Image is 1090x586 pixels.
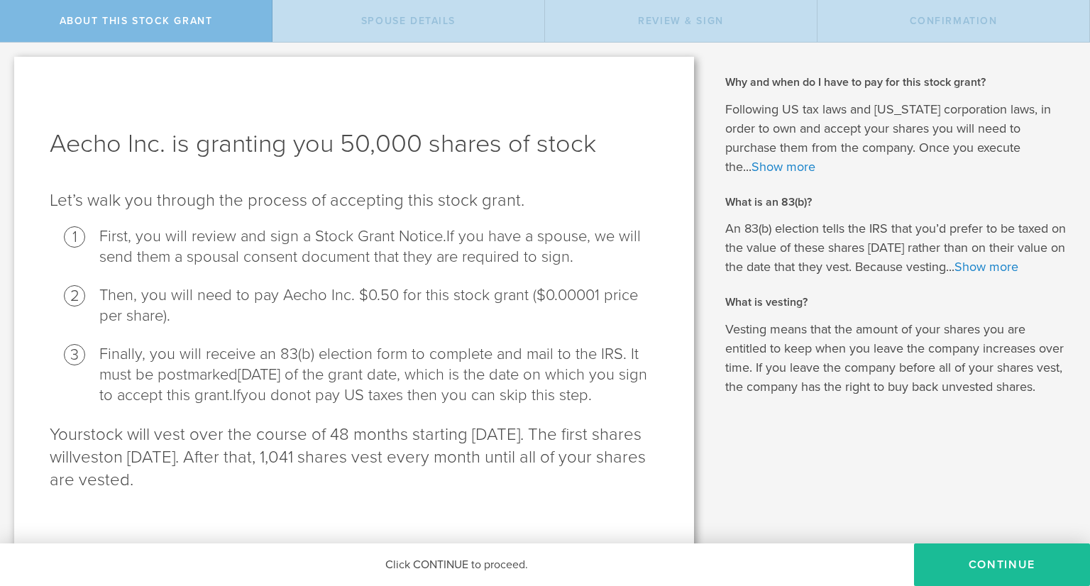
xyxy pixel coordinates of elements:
[725,219,1069,277] p: An 83(b) election tells the IRS that you’d prefer to be taxed on the value of these shares [DATE]...
[50,127,659,161] h1: Aecho Inc. is granting you 50,000 shares of stock
[725,194,1069,210] h2: What is an 83(b)?
[725,320,1069,397] p: Vesting means that the amount of your shares you are entitled to keep when you leave the company ...
[99,344,659,406] li: Finally, you will receive an 83(b) election form to complete and mail to the IRS . It must be pos...
[954,259,1018,275] a: Show more
[99,285,659,326] li: Then, you will need to pay Aecho Inc. $0.50 for this stock grant ($0.00001 price per share).
[72,447,104,468] span: vest
[910,15,998,27] span: Confirmation
[752,159,815,175] a: Show more
[725,294,1069,310] h2: What is vesting?
[725,100,1069,177] p: Following US tax laws and [US_STATE] corporation laws, in order to own and accept your shares you...
[241,386,289,404] span: you do
[361,15,456,27] span: Spouse Details
[99,226,659,267] li: First, you will review and sign a Stock Grant Notice.
[638,15,724,27] span: Review & Sign
[60,15,213,27] span: About this stock grant
[50,424,659,492] p: stock will vest over the course of 48 months starting [DATE]. The first shares will on [DATE]. Af...
[914,543,1090,586] button: CONTINUE
[50,424,83,445] span: Your
[50,189,659,212] p: Let’s walk you through the process of accepting this stock grant .
[99,365,647,404] span: [DATE] of the grant date, which is the date on which you sign to accept this grant.
[725,74,1069,90] h2: Why and when do I have to pay for this stock grant?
